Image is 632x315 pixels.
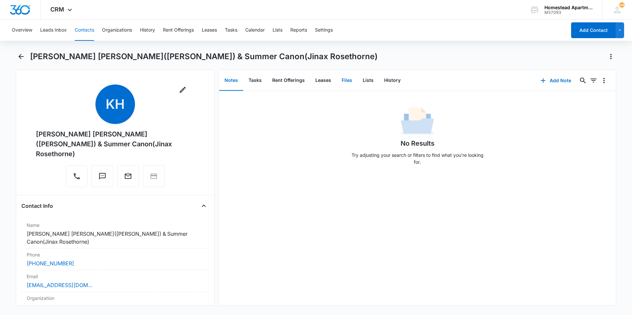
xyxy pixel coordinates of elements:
[50,6,64,13] span: CRM
[599,75,609,86] button: Overflow Menu
[379,70,406,91] button: History
[117,165,139,187] button: Email
[21,270,209,292] div: Email[EMAIL_ADDRESS][DOMAIN_NAME]
[619,2,624,8] div: notifications count
[95,85,135,124] span: KH
[267,70,310,91] button: Rent Offerings
[348,152,487,165] p: Try adjusting your search or filters to find what you’re looking for.
[140,20,155,41] button: History
[290,20,307,41] button: Reports
[619,2,624,8] span: 34
[336,70,357,91] button: Files
[21,249,209,270] div: Phone[PHONE_NUMBER]
[30,52,378,61] h1: [PERSON_NAME] [PERSON_NAME]([PERSON_NAME]) & Summer Canon(Jinax Rosethorne)
[534,73,578,88] button: Add Note
[310,70,336,91] button: Leases
[27,222,204,229] label: Name
[198,201,209,211] button: Close
[27,273,204,280] label: Email
[202,20,217,41] button: Leases
[588,75,599,86] button: Filters
[273,20,282,41] button: Lists
[27,295,204,302] label: Organization
[40,20,67,41] button: Leads Inbox
[21,219,209,249] div: Name[PERSON_NAME] [PERSON_NAME]([PERSON_NAME]) & Summer Canon(Jinax Rosethorne)
[92,176,113,181] a: Text
[571,22,616,38] button: Add Contact
[315,20,333,41] button: Settings
[544,5,592,10] div: account name
[12,20,32,41] button: Overview
[401,138,434,148] h1: No Results
[66,176,88,181] a: Call
[27,251,204,258] label: Phone
[606,51,616,62] button: Actions
[36,129,195,159] div: [PERSON_NAME] [PERSON_NAME]([PERSON_NAME]) & Summer Canon(Jinax Rosethorne)
[27,303,204,311] dd: ---
[357,70,379,91] button: Lists
[92,165,113,187] button: Text
[21,292,209,313] div: Organization---
[245,20,265,41] button: Calendar
[219,70,243,91] button: Notes
[27,230,204,246] dd: [PERSON_NAME] [PERSON_NAME]([PERSON_NAME]) & Summer Canon(Jinax Rosethorne)
[578,75,588,86] button: Search...
[102,20,132,41] button: Organizations
[66,165,88,187] button: Call
[75,20,94,41] button: Contacts
[225,20,237,41] button: Tasks
[16,51,26,62] button: Back
[27,259,74,267] a: [PHONE_NUMBER]
[27,281,92,289] a: [EMAIL_ADDRESS][DOMAIN_NAME]
[544,10,592,15] div: account id
[21,202,53,210] h4: Contact Info
[401,106,434,138] img: No Data
[117,176,139,181] a: Email
[163,20,194,41] button: Rent Offerings
[243,70,267,91] button: Tasks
